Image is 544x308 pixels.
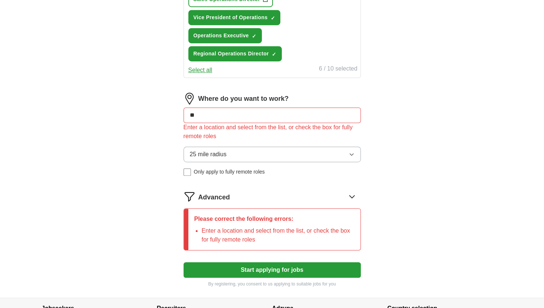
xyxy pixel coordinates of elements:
button: Operations Executive✓ [188,28,262,43]
label: Where do you want to work? [198,94,289,104]
span: Advanced [198,192,230,202]
button: Regional Operations Director✓ [188,46,282,61]
span: Operations Executive [194,32,249,40]
span: Only apply to fully remote roles [194,168,265,176]
button: Select all [188,66,212,75]
span: ✓ [270,15,275,21]
span: Regional Operations Director [194,50,269,58]
input: Only apply to fully remote roles [184,168,191,176]
p: By registering, you consent to us applying to suitable jobs for you [184,281,361,287]
span: Vice President of Operations [194,14,268,21]
div: Enter a location and select from the list, or check the box for fully remote roles [184,123,361,141]
span: ✓ [252,33,256,39]
span: 25 mile radius [190,150,227,159]
li: Enter a location and select from the list, or check the box for fully remote roles [202,226,355,244]
button: 25 mile radius [184,147,361,162]
button: Vice President of Operations✓ [188,10,281,25]
span: ✓ [272,51,276,57]
img: filter [184,191,195,202]
img: location.png [184,93,195,105]
p: Please correct the following errors: [194,215,355,223]
button: Start applying for jobs [184,262,361,278]
div: 6 / 10 selected [319,64,357,75]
